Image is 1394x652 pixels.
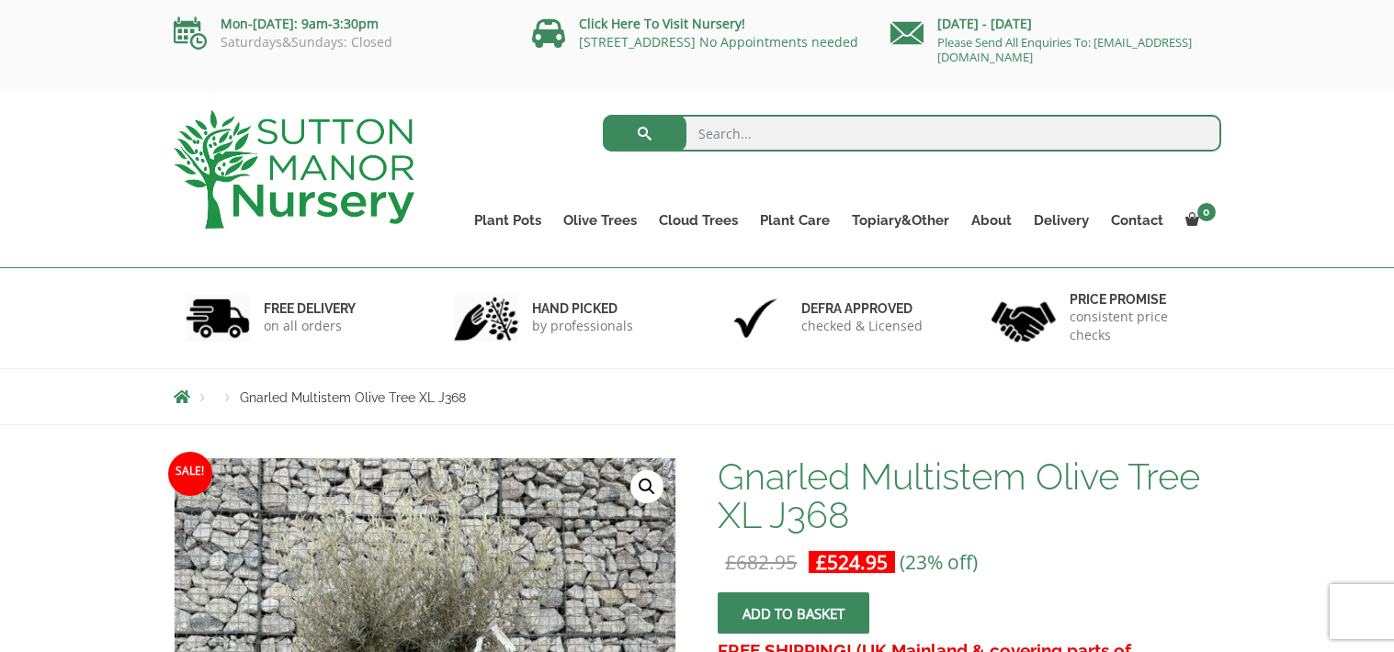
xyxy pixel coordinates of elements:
[603,115,1221,152] input: Search...
[174,389,1221,404] nav: Breadcrumbs
[240,390,466,405] span: Gnarled Multistem Olive Tree XL J368
[937,34,1192,65] a: Please Send All Enquiries To: [EMAIL_ADDRESS][DOMAIN_NAME]
[841,208,960,233] a: Topiary&Other
[579,33,858,51] a: [STREET_ADDRESS] No Appointments needed
[1174,208,1221,233] a: 0
[801,317,923,335] p: checked & Licensed
[186,295,250,342] img: 1.jpg
[718,592,869,634] button: Add to basket
[725,549,736,575] span: £
[1070,291,1209,308] h6: Price promise
[900,549,978,575] span: (23% off)
[552,208,648,233] a: Olive Trees
[630,470,663,503] a: View full-screen image gallery
[801,300,923,317] h6: Defra approved
[264,317,356,335] p: on all orders
[532,317,633,335] p: by professionals
[992,290,1056,346] img: 4.jpg
[890,13,1221,35] p: [DATE] - [DATE]
[579,15,745,32] a: Click Here To Visit Nursery!
[723,295,788,342] img: 3.jpg
[454,295,518,342] img: 2.jpg
[168,452,212,496] span: Sale!
[816,549,888,575] bdi: 524.95
[532,300,633,317] h6: hand picked
[960,208,1023,233] a: About
[725,549,797,575] bdi: 682.95
[648,208,749,233] a: Cloud Trees
[1070,308,1209,344] p: consistent price checks
[174,110,414,229] img: logo
[174,13,504,35] p: Mon-[DATE]: 9am-3:30pm
[463,208,552,233] a: Plant Pots
[749,208,841,233] a: Plant Care
[174,35,504,50] p: Saturdays&Sundays: Closed
[264,300,356,317] h6: FREE DELIVERY
[1023,208,1100,233] a: Delivery
[816,549,827,575] span: £
[1100,208,1174,233] a: Contact
[718,457,1220,534] h1: Gnarled Multistem Olive Tree XL J368
[1197,203,1216,221] span: 0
